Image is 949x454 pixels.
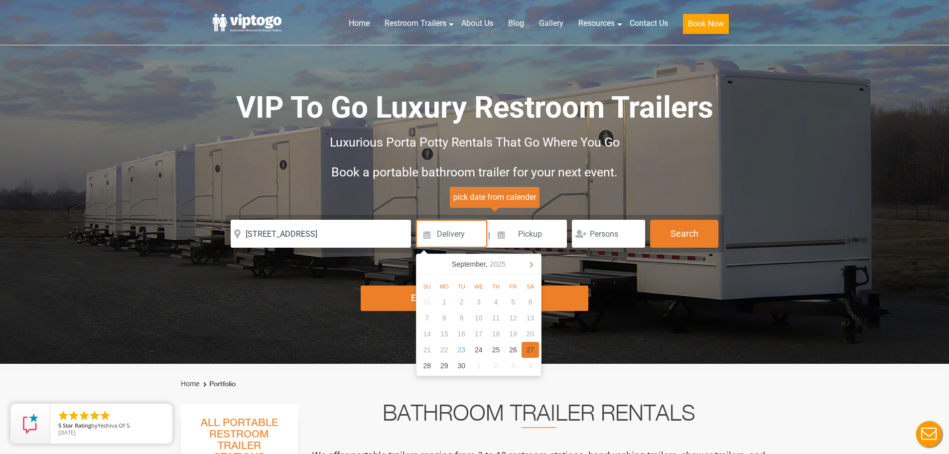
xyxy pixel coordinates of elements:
[453,342,470,358] div: 23
[330,135,620,150] span: Luxurious Porta Potty Rentals That Go Where You Go
[435,294,453,310] div: 1
[418,358,436,374] div: 28
[20,414,40,434] img: Review Rating
[522,358,539,374] div: 4
[487,281,505,293] div: Th
[435,310,453,326] div: 8
[418,310,436,326] div: 7
[435,342,453,358] div: 22
[505,326,522,342] div: 19
[236,90,713,125] span: VIP To Go Luxury Restroom Trailers
[341,12,377,34] a: Home
[377,12,454,34] a: Restroom Trailers
[522,294,539,310] div: 6
[63,422,91,429] span: Star Rating
[453,310,470,326] div: 9
[470,358,488,374] div: 1
[78,410,90,422] li: 
[453,281,470,293] div: Tu
[487,342,505,358] div: 25
[418,342,436,358] div: 21
[522,281,539,293] div: Sa
[909,414,949,454] button: Live Chat
[470,342,488,358] div: 24
[487,310,505,326] div: 11
[58,429,76,436] span: [DATE]
[522,310,539,326] div: 13
[532,12,571,34] a: Gallery
[448,256,510,272] div: September,
[231,220,411,248] input: Where do you need your restroom?
[453,294,470,310] div: 2
[622,12,676,34] a: Contact Us
[505,281,522,293] div: Fr
[571,12,622,34] a: Resources
[361,286,588,311] div: Explore Restroom Trailers
[501,12,532,34] a: Blog
[470,281,488,293] div: We
[676,12,736,40] a: Book Now
[435,358,453,374] div: 29
[181,380,199,388] a: Home
[470,326,488,342] div: 17
[490,258,506,270] i: 2025
[487,358,505,374] div: 2
[450,187,540,208] span: pick date from calender
[58,423,164,430] span: by
[487,326,505,342] div: 18
[99,410,111,422] li: 
[201,378,236,390] li: Portfolio
[683,14,729,34] button: Book Now
[418,326,436,342] div: 14
[418,294,436,310] div: 31
[57,410,69,422] li: 
[89,410,101,422] li: 
[418,281,436,293] div: Su
[435,281,453,293] div: Mo
[435,326,453,342] div: 15
[505,358,522,374] div: 3
[454,12,501,34] a: About Us
[311,404,767,428] h2: Bathroom Trailer Rentals
[492,220,567,248] input: Pickup
[68,410,80,422] li: 
[522,326,539,342] div: 20
[505,294,522,310] div: 5
[522,342,539,358] div: 27
[453,326,470,342] div: 16
[487,294,505,310] div: 4
[453,358,470,374] div: 30
[331,165,618,179] span: Book a portable bathroom trailer for your next event.
[416,220,487,248] input: Delivery
[505,310,522,326] div: 12
[470,294,488,310] div: 3
[58,422,61,429] span: 5
[572,220,645,248] input: Persons
[505,342,522,358] div: 26
[470,310,488,326] div: 10
[488,220,490,252] span: |
[650,220,718,248] button: Search
[98,422,131,429] span: Yeshiva Of S.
